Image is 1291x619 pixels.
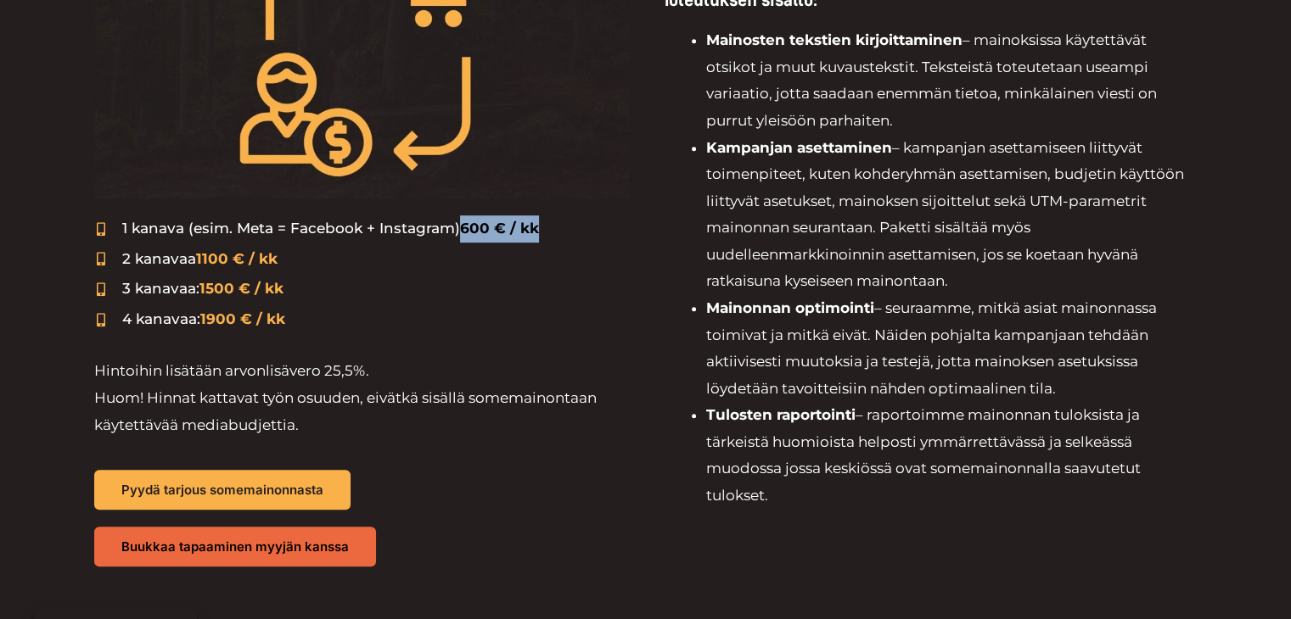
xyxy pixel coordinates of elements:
span: 1500 € / kk [199,280,283,297]
span: 3 kanavaa: [118,276,283,303]
li: – kampanjan asettamiseen liittyvät toimenpiteet, kuten kohderyhmän asettamisen, budjetin käyttöön... [706,135,1198,295]
a: Pyydä tarjous somemainonnasta [94,470,351,510]
li: – raportoimme mainonnan tuloksista ja tärkeistä huomioista helposti ymmärrettävässä ja selkeässä ... [706,402,1198,509]
span: 2 kanavaa [118,246,278,273]
span: Buukkaa tapaaminen myyjän kanssa [121,540,349,553]
li: – seuraamme, mitkä asiat mainonnassa toimivat ja mitkä eivät. Näiden pohjalta kampanjaan tehdään ... [706,295,1198,402]
a: Buukkaa tapaaminen myyjän kanssa [94,527,376,566]
strong: Kampanjan asettaminen [706,139,892,156]
li: – mainoksissa käytettävät otsikot ja muut kuvaustekstit. Teksteistä toteutetaan useampi variaatio... [706,27,1198,134]
span: 600 € / kk [460,220,539,237]
span: 4 kanavaa: [118,306,285,333]
strong: Tulosten raportointi [706,406,856,423]
strong: Mainosten tekstien kirjoittaminen [706,31,963,48]
p: Hintoihin lisätään arvonlisävero 25,5%. Huom! Hinnat kattavat työn osuuden, eivätkä sisällä somem... [94,358,629,438]
span: Pyydä tarjous somemainonnasta [121,483,323,496]
strong: Mainonnan optimointi [706,299,874,316]
span: 1100 € / kk [196,250,278,267]
span: 1900 € / kk [200,310,285,327]
span: 1 kanava (esim. Meta = Facebook + Instagram) [118,215,539,243]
